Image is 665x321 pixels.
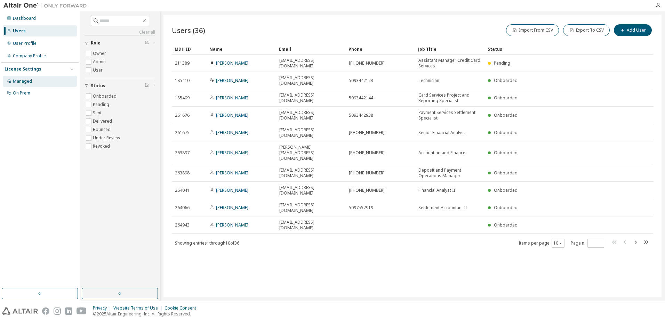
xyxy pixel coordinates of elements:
[13,28,26,34] div: Users
[494,130,518,135] span: Onboarded
[93,125,112,134] label: Bounced
[418,188,455,193] span: Financial Analyst II
[349,188,385,193] span: [PHONE_NUMBER]
[349,78,373,83] span: 5093442123
[571,239,604,248] span: Page n.
[2,307,38,315] img: altair_logo.svg
[279,58,343,69] span: [EMAIL_ADDRESS][DOMAIN_NAME]
[175,222,190,228] span: 264943
[216,77,248,83] a: [PERSON_NAME]
[279,43,343,55] div: Email
[85,30,155,35] a: Clear all
[216,112,248,118] a: [PERSON_NAME]
[418,43,482,55] div: Job Title
[494,170,518,176] span: Onboarded
[93,92,118,100] label: Onboarded
[216,187,248,193] a: [PERSON_NAME]
[349,60,385,66] span: [PHONE_NUMBER]
[279,202,343,213] span: [EMAIL_ADDRESS][DOMAIN_NAME]
[418,110,482,121] span: Payment Services Settlement Specialist
[216,170,248,176] a: [PERSON_NAME]
[349,113,373,118] span: 5093442938
[279,92,343,104] span: [EMAIL_ADDRESS][DOMAIN_NAME]
[145,40,149,46] span: Clear filter
[279,220,343,231] span: [EMAIL_ADDRESS][DOMAIN_NAME]
[216,60,248,66] a: [PERSON_NAME]
[77,307,87,315] img: youtube.svg
[349,205,373,211] span: 5097557919
[279,185,343,196] span: [EMAIL_ADDRESS][DOMAIN_NAME]
[614,24,652,36] button: Add User
[93,134,121,142] label: Under Review
[494,222,518,228] span: Onboarded
[519,239,564,248] span: Items per page
[279,75,343,86] span: [EMAIL_ADDRESS][DOMAIN_NAME]
[279,145,343,161] span: [PERSON_NAME][EMAIL_ADDRESS][DOMAIN_NAME]
[93,142,111,150] label: Revoked
[494,112,518,118] span: Onboarded
[418,150,465,156] span: Accounting and Finance
[175,78,190,83] span: 185410
[175,113,190,118] span: 261676
[175,205,190,211] span: 264066
[65,307,72,315] img: linkedin.svg
[216,150,248,156] a: [PERSON_NAME]
[85,35,155,51] button: Role
[279,127,343,138] span: [EMAIL_ADDRESS][DOMAIN_NAME]
[216,130,248,135] a: [PERSON_NAME]
[553,240,563,246] button: 10
[494,187,518,193] span: Onboarded
[216,95,248,101] a: [PERSON_NAME]
[93,305,113,311] div: Privacy
[54,307,61,315] img: instagram.svg
[145,83,149,89] span: Clear filter
[494,60,510,66] span: Pending
[91,83,105,89] span: Status
[3,2,90,9] img: Altair One
[13,53,46,59] div: Company Profile
[279,167,343,179] span: [EMAIL_ADDRESS][DOMAIN_NAME]
[348,43,412,55] div: Phone
[85,78,155,93] button: Status
[216,205,248,211] a: [PERSON_NAME]
[563,24,610,36] button: Export To CSV
[175,60,190,66] span: 211389
[13,90,30,96] div: On Prem
[91,40,101,46] span: Role
[93,311,200,317] p: © 2025 Altair Engineering, Inc. All Rights Reserved.
[113,305,165,311] div: Website Terms of Use
[93,58,107,66] label: Admin
[349,130,385,135] span: [PHONE_NUMBER]
[13,16,36,21] div: Dashboard
[506,24,559,36] button: Import From CSV
[418,78,439,83] span: Technician
[418,130,465,135] span: Senior Financial Analyst
[209,43,273,55] div: Name
[349,150,385,156] span: [PHONE_NUMBER]
[42,307,49,315] img: facebook.svg
[279,110,343,121] span: [EMAIL_ADDRESS][DOMAIN_NAME]
[494,95,518,101] span: Onboarded
[13,41,37,46] div: User Profile
[175,43,204,55] div: MDH ID
[418,205,467,211] span: Settlement Accountant II
[5,66,41,72] div: License Settings
[349,95,373,101] span: 5093442144
[418,58,482,69] span: Assistant Manager Credit Card Services
[175,130,190,135] span: 261675
[175,95,190,101] span: 185409
[172,25,205,35] span: Users (36)
[175,150,190,156] span: 263897
[175,188,190,193] span: 264041
[93,117,113,125] label: Delivered
[93,66,104,74] label: User
[165,305,200,311] div: Cookie Consent
[93,49,107,58] label: Owner
[494,77,518,83] span: Onboarded
[13,79,32,84] div: Managed
[349,170,385,176] span: [PHONE_NUMBER]
[494,150,518,156] span: Onboarded
[93,109,103,117] label: Sent
[93,100,111,109] label: Pending
[175,240,239,246] span: Showing entries 1 through 10 of 36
